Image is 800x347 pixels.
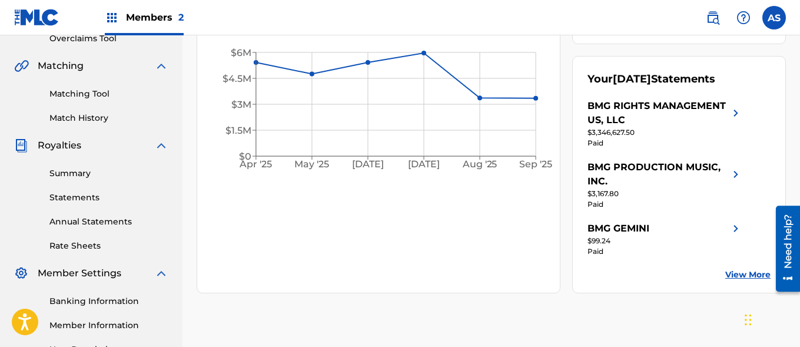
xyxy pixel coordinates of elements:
[462,159,497,170] tspan: Aug '25
[14,9,59,26] img: MLC Logo
[154,59,168,73] img: expand
[14,138,28,153] img: Royalties
[14,59,29,73] img: Matching
[38,59,84,73] span: Matching
[239,151,251,162] tspan: $0
[38,266,121,280] span: Member Settings
[105,11,119,25] img: Top Rightsholders
[736,11,751,25] img: help
[49,240,168,252] a: Rate Sheets
[352,159,384,170] tspan: [DATE]
[231,99,251,110] tspan: $3M
[729,99,743,127] img: right chevron icon
[741,290,800,347] iframe: Chat Widget
[613,72,651,85] span: [DATE]
[225,125,251,136] tspan: $1.5M
[745,302,752,338] div: Drag
[587,222,649,236] div: BMG GEMINI
[587,160,743,210] a: BMG PRODUCTION MUSIC, INC.right chevron icon$3,167.80Paid
[587,222,743,257] a: BMG GEMINIright chevron icon$99.24Paid
[587,160,729,189] div: BMG PRODUCTION MUSIC, INC.
[587,127,743,138] div: $3,346,627.50
[587,189,743,199] div: $3,167.80
[767,201,800,296] iframe: Resource Center
[706,11,720,25] img: search
[49,88,168,100] a: Matching Tool
[295,159,330,170] tspan: May '25
[49,216,168,228] a: Annual Statements
[587,138,743,148] div: Paid
[49,191,168,204] a: Statements
[14,266,28,280] img: Member Settings
[729,222,743,236] img: right chevron icon
[49,167,168,180] a: Summary
[49,112,168,124] a: Match History
[38,138,81,153] span: Royalties
[587,71,715,87] div: Your Statements
[49,295,168,308] a: Banking Information
[587,199,743,210] div: Paid
[240,159,273,170] tspan: Apr '25
[729,160,743,189] img: right chevron icon
[223,73,251,84] tspan: $4.5M
[154,266,168,280] img: expand
[154,138,168,153] img: expand
[49,32,168,45] a: Overclaims Tool
[520,159,553,170] tspan: Sep '25
[409,159,440,170] tspan: [DATE]
[701,6,725,29] a: Public Search
[178,12,184,23] span: 2
[126,11,184,24] span: Members
[231,47,251,58] tspan: $6M
[587,99,743,148] a: BMG RIGHTS MANAGEMENT US, LLCright chevron icon$3,346,627.50Paid
[725,269,771,281] a: View More
[762,6,786,29] div: User Menu
[49,319,168,332] a: Member Information
[732,6,755,29] div: Help
[587,99,729,127] div: BMG RIGHTS MANAGEMENT US, LLC
[587,246,743,257] div: Paid
[587,236,743,246] div: $99.24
